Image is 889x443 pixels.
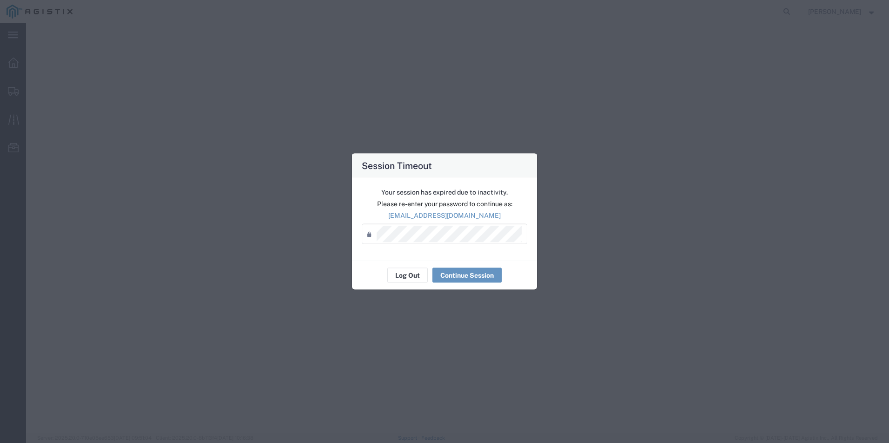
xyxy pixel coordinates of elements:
[362,188,527,197] p: Your session has expired due to inactivity.
[432,268,502,283] button: Continue Session
[387,268,428,283] button: Log Out
[362,199,527,209] p: Please re-enter your password to continue as:
[362,211,527,221] p: [EMAIL_ADDRESS][DOMAIN_NAME]
[362,159,432,172] h4: Session Timeout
